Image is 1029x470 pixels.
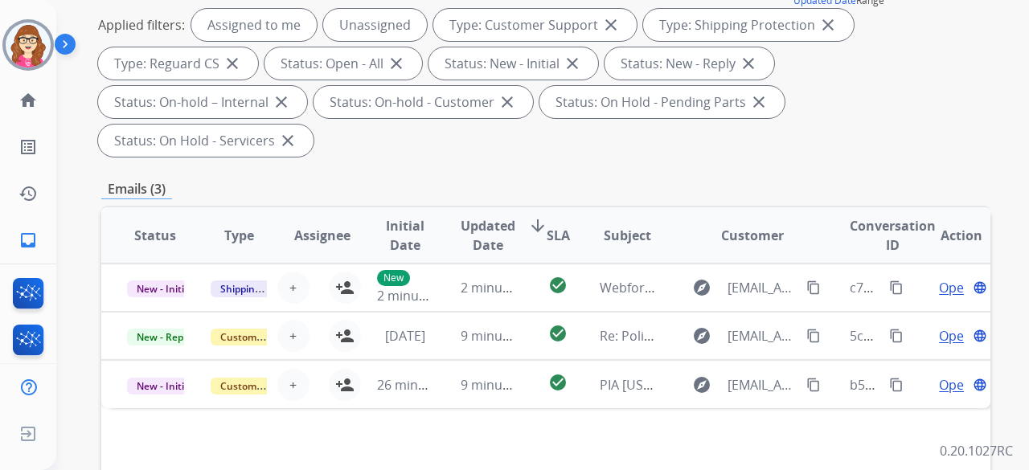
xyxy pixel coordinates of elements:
[277,272,310,304] button: +
[940,441,1013,460] p: 0.20.1027RC
[939,375,972,394] span: Open
[377,287,463,304] span: 2 minutes ago
[272,92,291,112] mat-icon: close
[806,280,821,295] mat-icon: content_copy
[973,378,987,392] mat-icon: language
[973,329,987,343] mat-icon: language
[548,373,568,392] mat-icon: check_circle
[433,9,637,41] div: Type: Customer Support
[223,54,242,73] mat-icon: close
[211,378,315,394] span: Customer Support
[18,231,38,250] mat-icon: inbox
[98,47,258,80] div: Type: Reguard CS
[600,327,961,345] span: Re: Police Report Filed – Order #34253386 / Claim Follow-Up
[818,15,838,35] mat-icon: close
[127,280,202,297] span: New - Initial
[377,216,434,255] span: Initial Date
[98,15,185,35] p: Applied filters:
[314,86,533,118] div: Status: On-hold - Customer
[278,131,297,150] mat-icon: close
[289,375,297,394] span: +
[461,216,515,255] span: Updated Date
[461,279,547,296] span: 2 minutes ago
[6,22,51,67] img: avatar
[604,226,651,245] span: Subject
[323,9,427,41] div: Unassigned
[728,278,797,297] span: [EMAIL_ADDRESS][DOMAIN_NAME]
[385,327,425,345] span: [DATE]
[211,329,315,345] span: Customer Support
[277,369,310,401] button: +
[335,326,355,345] mat-icon: person_add
[461,376,547,394] span: 9 minutes ago
[264,47,422,80] div: Status: Open - All
[18,91,38,110] mat-icon: home
[127,378,202,394] span: New - Initial
[547,226,570,245] span: SLA
[605,47,774,80] div: Status: New - Reply
[601,15,621,35] mat-icon: close
[101,179,172,199] p: Emails (3)
[335,278,355,297] mat-icon: person_add
[643,9,854,41] div: Type: Shipping Protection
[127,329,200,345] span: New - Reply
[692,375,711,394] mat-icon: explore
[548,276,568,295] mat-icon: check_circle
[134,226,176,245] span: Status
[18,137,38,157] mat-icon: list_alt
[563,54,582,73] mat-icon: close
[335,375,355,394] mat-icon: person_add
[377,376,470,394] span: 26 minutes ago
[289,278,297,297] span: +
[692,278,711,297] mat-icon: explore
[377,270,410,286] p: New
[498,92,517,112] mat-icon: close
[548,324,568,343] mat-icon: check_circle
[850,216,936,255] span: Conversation ID
[907,207,990,264] th: Action
[294,226,351,245] span: Assignee
[277,320,310,352] button: +
[721,226,784,245] span: Customer
[889,280,904,295] mat-icon: content_copy
[692,326,711,345] mat-icon: explore
[889,329,904,343] mat-icon: content_copy
[191,9,317,41] div: Assigned to me
[939,326,972,345] span: Open
[600,376,813,394] span: PIA [US_STATE] Education Schedule
[939,278,972,297] span: Open
[289,326,297,345] span: +
[211,280,321,297] span: Shipping Protection
[806,329,821,343] mat-icon: content_copy
[739,54,758,73] mat-icon: close
[98,125,314,157] div: Status: On Hold - Servicers
[728,326,797,345] span: [EMAIL_ADDRESS][DOMAIN_NAME]
[224,226,254,245] span: Type
[806,378,821,392] mat-icon: content_copy
[528,216,547,235] mat-icon: arrow_downward
[539,86,785,118] div: Status: On Hold - Pending Parts
[428,47,598,80] div: Status: New - Initial
[749,92,769,112] mat-icon: close
[461,327,547,345] span: 9 minutes ago
[600,279,964,296] span: Webform from [EMAIL_ADDRESS][DOMAIN_NAME] on [DATE]
[98,86,307,118] div: Status: On-hold – Internal
[889,378,904,392] mat-icon: content_copy
[18,184,38,203] mat-icon: history
[387,54,406,73] mat-icon: close
[973,280,987,295] mat-icon: language
[728,375,797,394] span: [EMAIL_ADDRESS][DOMAIN_NAME]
